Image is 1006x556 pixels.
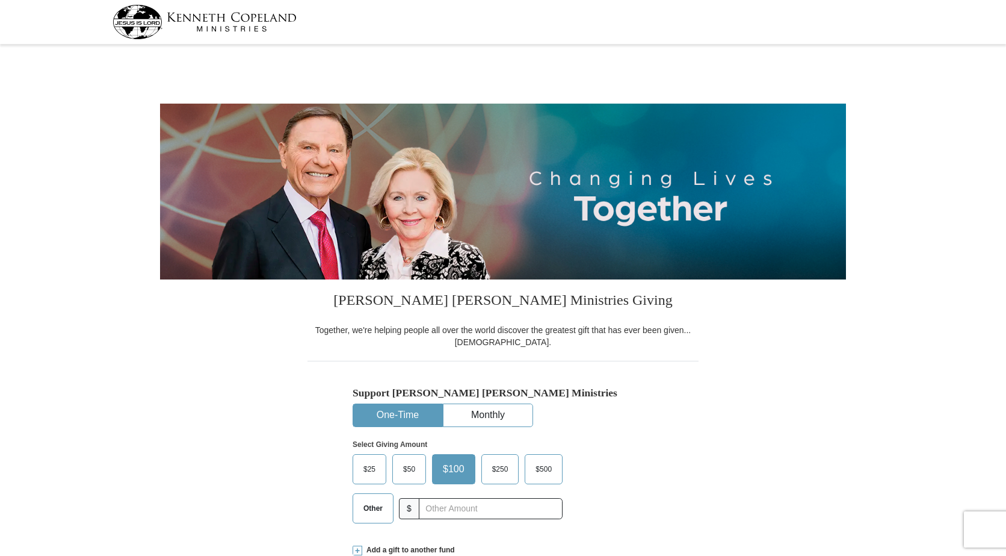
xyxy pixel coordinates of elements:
span: $50 [397,460,421,478]
span: Add a gift to another fund [362,545,455,555]
span: $25 [357,460,381,478]
span: $ [399,498,419,519]
strong: Select Giving Amount [353,440,427,449]
span: $500 [529,460,558,478]
h5: Support [PERSON_NAME] [PERSON_NAME] Ministries [353,387,653,399]
button: One-Time [353,404,442,426]
span: $250 [486,460,514,478]
button: Monthly [443,404,532,426]
div: Together, we're helping people all over the world discover the greatest gift that has ever been g... [307,324,699,348]
span: $100 [437,460,471,478]
h3: [PERSON_NAME] [PERSON_NAME] Ministries Giving [307,280,699,324]
img: kcm-header-logo.svg [113,5,297,39]
span: Other [357,499,389,517]
input: Other Amount [419,498,563,519]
